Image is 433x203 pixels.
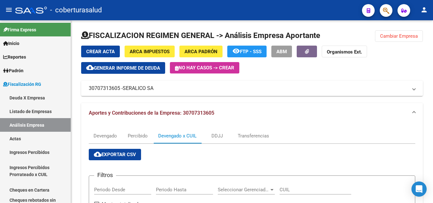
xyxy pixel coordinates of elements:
div: Percibido [128,132,148,139]
h1: FISCALIZACION REGIMEN GENERAL -> Análisis Empresa Aportante [81,30,320,41]
span: ABM [276,49,287,54]
span: Firma Express [3,26,36,33]
span: Cambiar Empresa [380,33,418,39]
button: ABM [271,46,292,57]
button: ARCA Impuestos [125,46,175,57]
button: Organismos Ext. [322,46,367,57]
div: Transferencias [238,132,269,139]
span: Aportes y Contribuciones de la Empresa: 30707313605 [89,110,214,116]
span: ARCA Padrón [184,49,217,54]
button: Crear Acta [81,46,120,57]
span: No hay casos -> Crear [175,65,234,71]
div: DDJJ [211,132,223,139]
span: Inicio [3,40,19,47]
span: Exportar CSV [94,152,136,157]
div: Devengado x CUIL [158,132,197,139]
div: Devengado [94,132,117,139]
strong: Organismos Ext. [327,49,362,55]
span: Reportes [3,54,26,60]
button: FTP - SSS [227,46,267,57]
h3: Filtros [94,171,116,180]
span: FTP - SSS [240,49,262,54]
div: Open Intercom Messenger [411,181,427,197]
mat-expansion-panel-header: 30707313605 -SERALICO SA [81,81,423,96]
mat-icon: remove_red_eye [232,47,240,55]
mat-icon: menu [5,6,13,14]
button: ARCA Padrón [179,46,223,57]
button: Generar informe de deuda [81,62,165,74]
button: Exportar CSV [89,149,141,160]
span: Generar informe de deuda [94,65,160,71]
mat-panel-title: 30707313605 - [89,85,408,92]
span: Seleccionar Gerenciador [218,187,269,193]
span: - coberturasalud [50,3,102,17]
mat-icon: person [420,6,428,14]
span: Crear Acta [86,49,115,54]
button: Cambiar Empresa [375,30,423,42]
span: ARCA Impuestos [130,49,170,54]
mat-expansion-panel-header: Aportes y Contribuciones de la Empresa: 30707313605 [81,103,423,123]
mat-icon: cloud_download [94,150,101,158]
span: Fiscalización RG [3,81,41,88]
span: SERALICO SA [123,85,153,92]
button: No hay casos -> Crear [170,62,239,73]
span: Padrón [3,67,23,74]
mat-icon: cloud_download [86,64,94,71]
